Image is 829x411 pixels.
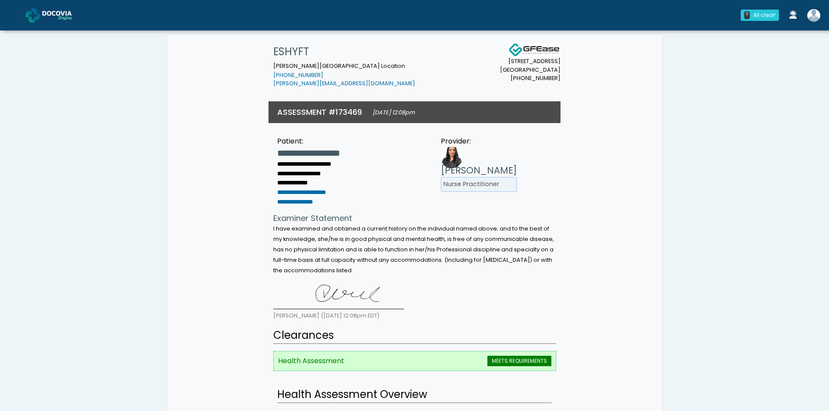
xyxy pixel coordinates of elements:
h2: Clearances [273,327,556,344]
small: I have examined and obtained a current history on the individual named above; and to the best of ... [273,225,554,274]
img: 0Nnp8YAAAAGSURBVAMA6dDtHG9NgQIAAAAASUVORK5CYII= [273,279,404,309]
div: Patient: [277,136,340,147]
img: Provider image [441,147,463,168]
small: [STREET_ADDRESS] [GEOGRAPHIC_DATA] [PHONE_NUMBER] [500,57,560,82]
li: Nurse Practitioner [441,177,517,192]
div: Provider: [441,136,517,147]
img: Docovia [26,8,40,23]
a: [PERSON_NAME][EMAIL_ADDRESS][DOMAIN_NAME] [273,80,415,87]
div: All clear! [753,11,775,19]
small: [PERSON_NAME] ([DATE] 12:08pm EDT) [273,312,379,319]
small: [PERSON_NAME][GEOGRAPHIC_DATA] Location [273,62,415,87]
h4: Examiner Statement [273,214,556,223]
h3: [PERSON_NAME] [441,164,517,177]
span: MEETS REQUIREMENTS [487,356,551,366]
small: [DATE] 12:08pm [373,109,415,116]
img: Docovia [42,11,86,20]
img: Shakerra Crippen [807,9,820,22]
li: Health Assessment [273,351,556,371]
div: 0 [744,11,750,19]
h1: ESHYFT [273,43,415,60]
a: [PHONE_NUMBER] [273,71,323,79]
a: 0 All clear! [735,6,784,24]
a: Docovia [26,1,86,29]
h2: Health Assessment Overview [277,387,552,403]
h3: ASSESSMENT #173469 [277,107,362,117]
img: Docovia Staffing Logo [508,43,560,57]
